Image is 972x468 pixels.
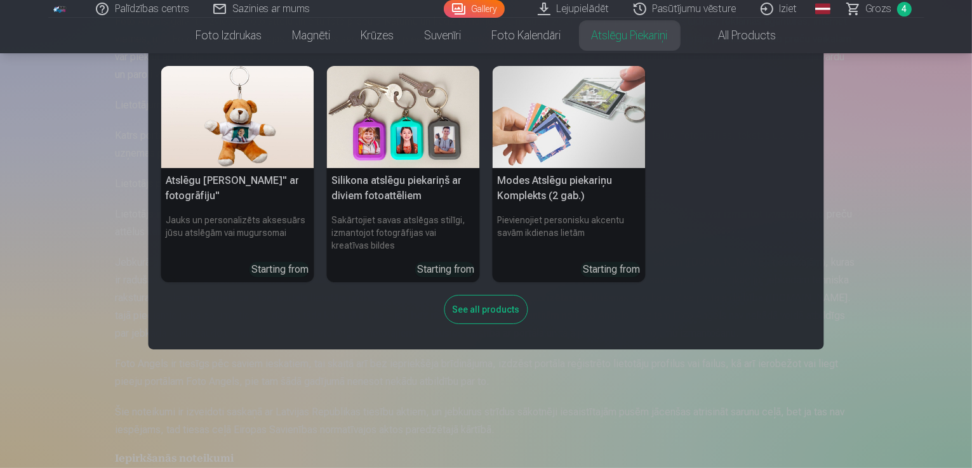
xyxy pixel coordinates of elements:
[897,2,912,16] span: 4
[493,209,646,257] h6: Pievienojiet personisku akcentu savām ikdienas lietām
[866,1,892,16] span: Grozs
[493,66,646,282] a: Modes Atslēgu piekariņu Komplekts (2 gab.)Modes Atslēgu piekariņu Komplekts (2 gab.)Pievienojiet ...
[53,5,67,13] img: /fa1
[327,66,480,168] img: Silikona atslēgu piekariņš ar diviem fotoattēliem
[327,168,480,209] h5: Silikona atslēgu piekariņš ar diviem fotoattēliem
[583,262,641,277] div: Starting from
[327,66,480,282] a: Silikona atslēgu piekariņš ar diviem fotoattēliemSilikona atslēgu piekariņš ar diviem fotoattēlie...
[252,262,309,277] div: Starting from
[444,295,528,324] div: See all products
[181,18,277,53] a: Foto izdrukas
[493,66,646,168] img: Modes Atslēgu piekariņu Komplekts (2 gab.)
[418,262,475,277] div: Starting from
[683,18,792,53] a: All products
[161,66,314,282] a: Atslēgu piekariņš Lācītis" ar fotogrāfiju"Atslēgu [PERSON_NAME]" ar fotogrāfiju"Jauks un personal...
[444,302,528,315] a: See all products
[327,209,480,257] h6: Sakārtojiet savas atslēgas stilīgi, izmantojot fotogrāfijas vai kreatīvas bildes
[493,168,646,209] h5: Modes Atslēgu piekariņu Komplekts (2 gab.)
[346,18,409,53] a: Krūzes
[277,18,346,53] a: Magnēti
[576,18,683,53] a: Atslēgu piekariņi
[161,66,314,168] img: Atslēgu piekariņš Lācītis" ar fotogrāfiju"
[161,209,314,257] h6: Jauks un personalizēts aksesuārs jūsu atslēgām vai mugursomai
[409,18,477,53] a: Suvenīri
[477,18,576,53] a: Foto kalendāri
[161,168,314,209] h5: Atslēgu [PERSON_NAME]" ar fotogrāfiju"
